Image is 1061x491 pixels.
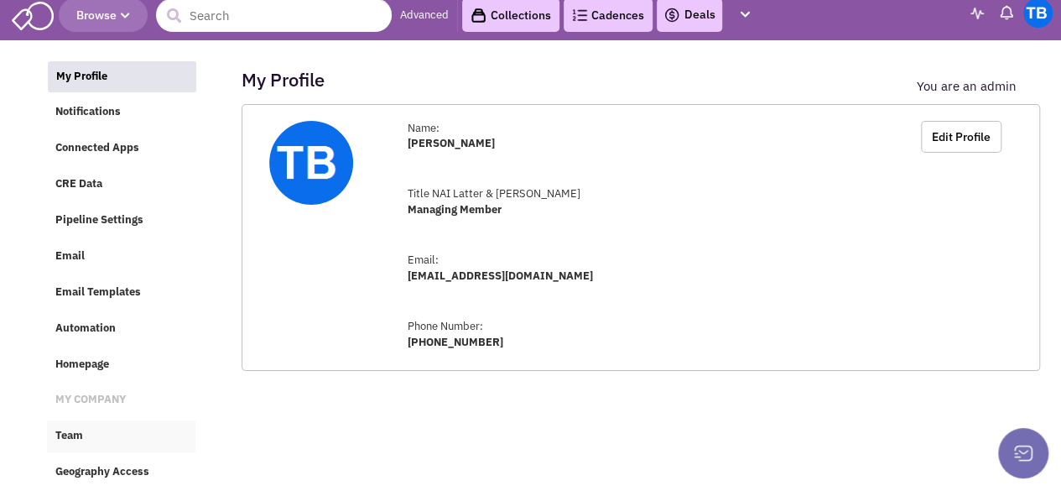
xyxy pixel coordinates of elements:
a: Geography Access [47,457,195,488]
label: [EMAIL_ADDRESS][DOMAIN_NAME] [408,269,593,285]
label: [PHONE_NUMBER] [408,335,503,351]
a: Deals [663,5,715,25]
a: My Profile [48,61,196,93]
span: Email [55,248,85,263]
span: Automation [55,321,116,335]
a: CRE Data [47,169,195,201]
img: Cadences_logo.png [572,9,587,21]
span: CRE Data [55,177,102,191]
span: Notifications [55,105,121,119]
span: Browse [76,8,130,23]
span: Email: [408,253,439,267]
a: Email Templates [47,277,195,309]
a: Email [47,241,195,273]
a: Pipeline Settings [47,205,195,237]
span: My Profile [56,69,107,83]
a: Connected Apps [47,133,195,165]
label: You are an admin [917,79,1017,94]
span: Geography Access [55,465,149,479]
label: [PERSON_NAME] [408,136,495,152]
span: Email Templates [55,285,141,299]
a: Homepage [47,349,195,381]
a: Notifications [47,97,195,128]
button: Edit Profile [921,121,1001,153]
span: Team [55,429,83,443]
img: A2B8nc2vL0m28ty63KwPHg.png [269,121,353,205]
span: Name: [408,121,439,135]
span: Connected Apps [55,141,139,155]
span: Phone Number: [408,319,483,333]
span: Pipeline Settings [55,212,143,227]
span: MY COMPANY [55,393,126,407]
label: Managing Member [408,202,502,218]
a: Team [47,420,195,452]
span: Title NAI Latter & [PERSON_NAME] [408,186,580,201]
span: Homepage [55,357,109,371]
a: Advanced [400,8,449,24]
a: Automation [47,313,195,345]
img: icon-collection-lavender-black.svg [471,8,486,24]
h2: My Profile [242,72,325,87]
img: icon-deals.svg [663,5,680,25]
